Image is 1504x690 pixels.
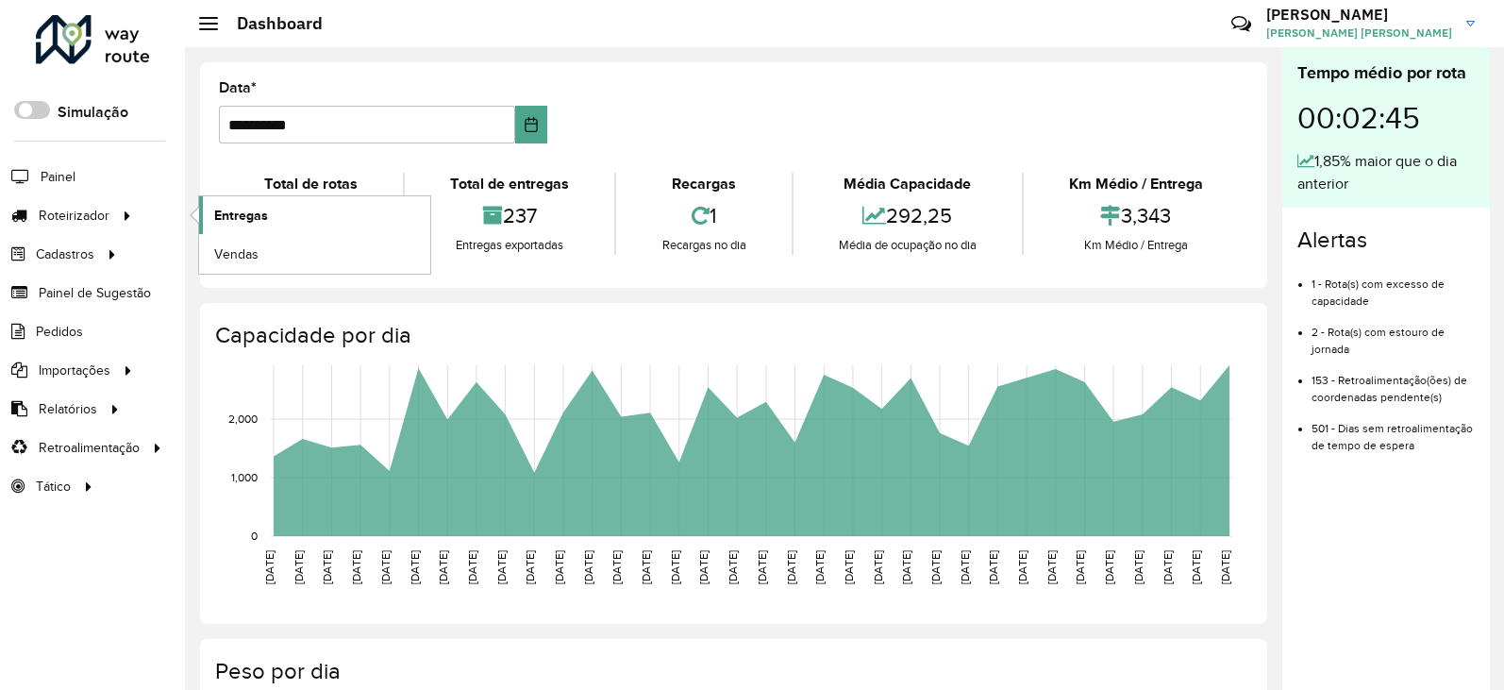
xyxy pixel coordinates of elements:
text: [DATE] [843,550,855,584]
text: [DATE] [785,550,797,584]
text: [DATE] [1016,550,1028,584]
span: Vendas [214,244,259,264]
text: [DATE] [409,550,421,584]
label: Simulação [58,101,128,124]
text: [DATE] [466,550,478,584]
span: Entregas [214,206,268,226]
li: 153 - Retroalimentação(ões) de coordenadas pendente(s) [1312,358,1475,406]
span: Tático [36,477,71,496]
li: 501 - Dias sem retroalimentação de tempo de espera [1312,406,1475,454]
text: [DATE] [697,550,710,584]
div: Km Médio / Entrega [1028,173,1244,195]
span: Painel de Sugestão [39,283,151,303]
h4: Alertas [1297,227,1475,254]
text: [DATE] [610,550,623,584]
div: 1 [621,195,786,236]
text: [DATE] [1045,550,1058,584]
text: [DATE] [756,550,768,584]
li: 2 - Rota(s) com estouro de jornada [1312,310,1475,358]
span: Cadastros [36,244,94,264]
div: 237 [409,195,610,236]
text: [DATE] [321,550,333,584]
div: 00:02:45 [1297,86,1475,150]
div: Recargas [621,173,786,195]
div: 1,85% maior que o dia anterior [1297,150,1475,195]
text: [DATE] [495,550,508,584]
text: [DATE] [350,550,362,584]
text: [DATE] [929,550,942,584]
text: [DATE] [813,550,826,584]
text: [DATE] [727,550,739,584]
li: 1 - Rota(s) com excesso de capacidade [1312,261,1475,310]
div: 3,343 [1028,195,1244,236]
text: [DATE] [987,550,999,584]
text: [DATE] [582,550,594,584]
div: Recargas no dia [621,236,786,255]
text: [DATE] [1074,550,1086,584]
h4: Capacidade por dia [215,322,1248,349]
text: [DATE] [1132,550,1145,584]
div: Entregas exportadas [409,236,610,255]
text: [DATE] [640,550,652,584]
text: [DATE] [900,550,912,584]
span: Painel [41,167,75,187]
div: Km Médio / Entrega [1028,236,1244,255]
text: [DATE] [959,550,971,584]
text: [DATE] [872,550,884,584]
div: 292,25 [798,195,1017,236]
span: Pedidos [36,322,83,342]
text: [DATE] [292,550,305,584]
span: Relatórios [39,399,97,419]
text: [DATE] [1161,550,1174,584]
h4: Peso por dia [215,658,1248,685]
h3: [PERSON_NAME] [1266,6,1452,24]
span: Importações [39,361,110,380]
div: Total de rotas [224,173,398,195]
div: Média Capacidade [798,173,1017,195]
text: [DATE] [553,550,565,584]
text: [DATE] [669,550,681,584]
text: 1,000 [231,471,258,483]
a: Contato Rápido [1221,4,1262,44]
text: [DATE] [1103,550,1115,584]
div: Total de entregas [409,173,610,195]
text: 2,000 [228,412,258,425]
text: [DATE] [524,550,536,584]
text: [DATE] [379,550,392,584]
div: Tempo médio por rota [1297,60,1475,86]
h2: Dashboard [218,13,323,34]
span: Roteirizador [39,206,109,226]
span: Retroalimentação [39,438,140,458]
a: Vendas [199,235,430,273]
text: [DATE] [263,550,276,584]
a: Entregas [199,196,430,234]
text: [DATE] [1219,550,1231,584]
text: [DATE] [437,550,449,584]
text: [DATE] [1190,550,1202,584]
div: Média de ocupação no dia [798,236,1017,255]
span: [PERSON_NAME] [PERSON_NAME] [1266,25,1452,42]
text: 0 [251,530,258,542]
button: Choose Date [515,106,547,143]
label: Data [219,76,257,99]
